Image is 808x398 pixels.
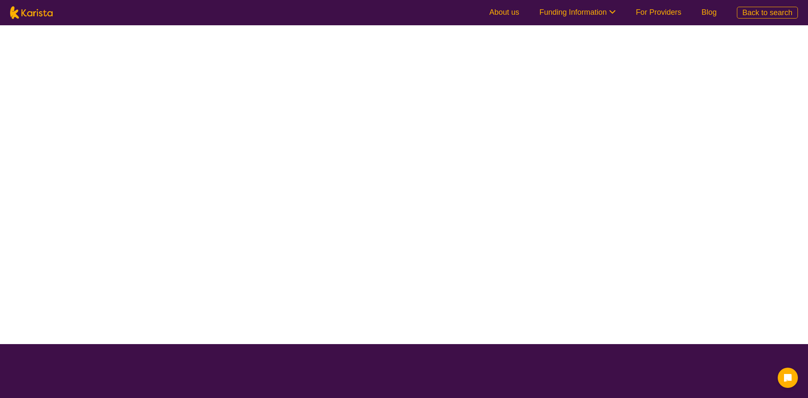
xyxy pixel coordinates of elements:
[489,8,519,16] a: About us
[10,6,53,19] img: Karista logo
[636,8,681,16] a: For Providers
[737,7,798,19] a: Back to search
[540,8,616,16] a: Funding Information
[702,8,717,16] a: Blog
[742,8,792,17] span: Back to search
